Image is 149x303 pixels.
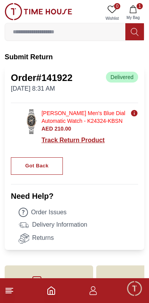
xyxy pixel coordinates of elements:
[5,3,72,20] img: ...
[126,280,143,297] div: Chat Widget
[137,3,143,9] span: 1
[11,72,73,84] h1: Order # 141922
[102,15,122,21] span: Wishlist
[19,233,138,244] a: Returns
[42,126,71,132] span: AED 210.00
[122,3,144,23] button: 1My Bag
[11,191,138,201] h2: Need Help?
[19,220,138,231] a: Delivery Information
[11,157,63,175] button: Got Back
[106,72,138,83] div: Delivered
[47,286,56,295] a: Home
[11,84,73,93] p: [DATE] 8:31 AM
[19,208,138,217] a: Order Issues
[130,109,138,117] svg: Your product return has been received successfully.
[42,136,138,145] div: Track Return Product
[25,109,38,134] img: ...
[114,3,120,9] span: 0
[102,3,122,23] a: 0Wishlist
[25,162,49,170] div: Got Back
[5,52,144,62] div: Submit Return
[42,109,127,125] a: [PERSON_NAME] Men's Blue Dial Automatic Watch - K24324-KBSN
[123,15,143,21] span: My Bag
